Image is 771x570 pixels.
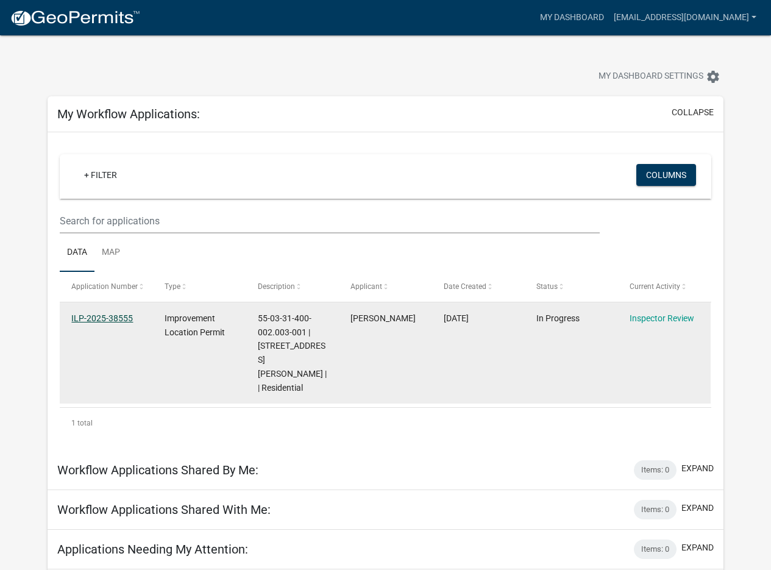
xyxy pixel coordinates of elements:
[74,164,127,186] a: + Filter
[57,107,200,121] h5: My Workflow Applications:
[57,463,258,477] h5: Workflow Applications Shared By Me:
[706,69,720,84] i: settings
[165,313,225,337] span: Improvement Location Permit
[48,132,723,450] div: collapse
[444,282,486,291] span: Date Created
[444,313,469,323] span: 08/11/2025
[153,272,246,301] datatable-header-cell: Type
[536,313,580,323] span: In Progress
[339,272,432,301] datatable-header-cell: Applicant
[634,540,677,559] div: Items: 0
[57,502,271,517] h5: Workflow Applications Shared With Me:
[60,272,153,301] datatable-header-cell: Application Number
[672,106,714,119] button: collapse
[60,233,94,273] a: Data
[636,164,696,186] button: Columns
[60,408,711,438] div: 1 total
[350,282,382,291] span: Applicant
[630,313,694,323] a: Inspector Review
[618,272,711,301] datatable-header-cell: Current Activity
[60,208,599,233] input: Search for applications
[57,542,248,557] h5: Applications Needing My Attention:
[681,502,714,515] button: expand
[589,65,730,88] button: My Dashboard Settingssettings
[609,6,761,29] a: [EMAIL_ADDRESS][DOMAIN_NAME]
[634,460,677,480] div: Items: 0
[165,282,180,291] span: Type
[258,313,327,393] span: 55-03-31-400-002.003-001 | 6158 N RHODES RD | | Residential
[432,272,525,301] datatable-header-cell: Date Created
[681,462,714,475] button: expand
[634,500,677,519] div: Items: 0
[630,282,680,291] span: Current Activity
[350,313,416,323] span: robert lewis
[525,272,618,301] datatable-header-cell: Status
[599,69,703,84] span: My Dashboard Settings
[258,282,295,291] span: Description
[536,282,558,291] span: Status
[71,282,138,291] span: Application Number
[94,233,127,273] a: Map
[246,272,339,301] datatable-header-cell: Description
[71,313,133,323] a: ILP-2025-38555
[681,541,714,554] button: expand
[535,6,609,29] a: My Dashboard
